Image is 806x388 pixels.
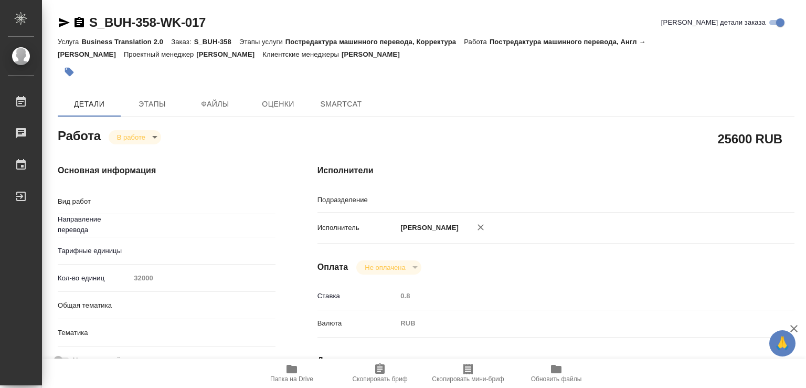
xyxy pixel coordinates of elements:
[317,223,397,233] p: Исполнитель
[73,355,140,365] span: Нотариальный заказ
[317,291,397,301] p: Ставка
[262,50,342,58] p: Клиентские менеджеры
[317,261,348,274] h4: Оплата
[342,50,408,58] p: [PERSON_NAME]
[469,216,492,239] button: Удалить исполнителя
[432,375,504,383] span: Скопировать мини-бриф
[717,130,782,148] h2: 25600 RUB
[336,359,424,388] button: Скопировать бриф
[58,60,81,83] button: Добавить тэг
[130,270,275,286] input: Пустое поле
[58,246,130,256] p: Тарифные единицы
[397,314,755,332] div: RUB
[130,324,275,342] div: ​
[73,16,86,29] button: Скопировать ссылку
[58,273,130,284] p: Кол-во единиц
[424,359,512,388] button: Скопировать мини-бриф
[124,50,196,58] p: Проектный менеджер
[316,98,366,111] span: SmartCat
[58,16,70,29] button: Скопировать ссылку для ЯМессенджера
[194,38,239,46] p: S_BUH-358
[58,328,130,338] p: Тематика
[89,15,206,29] a: S_BUH-358-WK-017
[317,318,397,329] p: Валюта
[58,125,101,144] h2: Работа
[317,195,397,205] p: Подразделение
[171,38,194,46] p: Заказ:
[285,38,464,46] p: Постредактура машинного перевода, Корректура
[130,297,275,314] div: ​
[397,223,459,233] p: [PERSON_NAME]
[127,98,177,111] span: Этапы
[362,263,408,272] button: Не оплачена
[58,38,81,46] p: Услуга
[58,196,130,207] p: Вид работ
[130,242,275,260] div: ​
[317,164,794,177] h4: Исполнители
[769,330,796,356] button: 🙏
[58,300,130,311] p: Общая тематика
[253,98,303,111] span: Оценки
[58,214,130,235] p: Направление перевода
[190,98,240,111] span: Файлы
[270,375,313,383] span: Папка на Drive
[109,130,161,144] div: В работе
[58,164,275,177] h4: Основная информация
[248,359,336,388] button: Папка на Drive
[773,332,791,354] span: 🙏
[531,375,582,383] span: Обновить файлы
[397,288,755,303] input: Пустое поле
[81,38,171,46] p: Business Translation 2.0
[661,17,766,28] span: [PERSON_NAME] детали заказа
[196,50,262,58] p: [PERSON_NAME]
[464,38,490,46] p: Работа
[114,133,149,142] button: В работе
[356,260,421,275] div: В работе
[239,38,285,46] p: Этапы услуги
[317,354,794,367] h4: Дополнительно
[512,359,600,388] button: Обновить файлы
[64,98,114,111] span: Детали
[352,375,407,383] span: Скопировать бриф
